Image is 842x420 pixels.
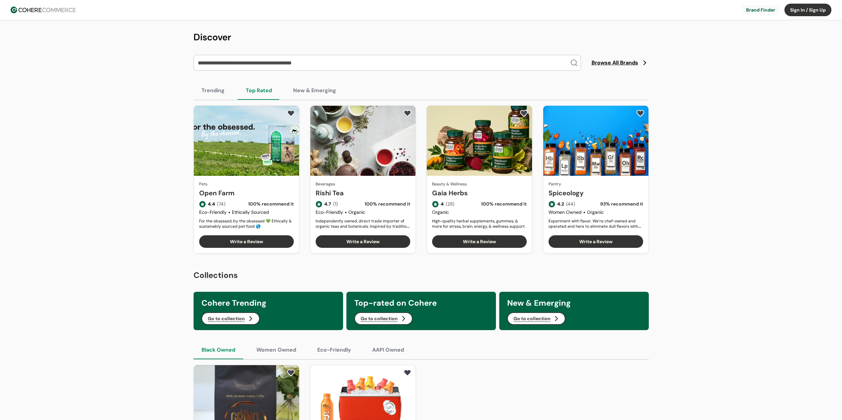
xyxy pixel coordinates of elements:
button: AAPI Owned [364,341,412,359]
a: Open Farm [199,188,294,198]
button: add to favorite [402,368,413,378]
a: Browse All Brands [592,59,649,67]
button: Eco-Friendly [309,341,359,359]
button: Write a Review [199,235,294,248]
button: Top Rated [238,81,280,100]
button: add to favorite [635,108,646,118]
button: add to favorite [402,108,413,118]
button: add to favorite [286,368,296,378]
span: Discover [194,31,231,43]
button: Go to collection [354,312,413,325]
button: Sign In / Sign Up [784,4,831,16]
h2: Collections [194,269,649,281]
button: add to favorite [518,108,529,118]
button: Go to collection [507,312,565,325]
button: Write a Review [432,235,527,248]
button: Trending [194,81,233,100]
button: Write a Review [316,235,410,248]
button: Go to collection [201,312,260,325]
img: Cohere Logo [11,7,76,13]
button: Write a Review [549,235,643,248]
button: Black Owned [194,341,243,359]
h3: Top-rated on Cohere [354,297,488,309]
button: Women Owned [248,341,304,359]
a: Rishi Tea [316,188,410,198]
h3: Cohere Trending [201,297,335,309]
button: New & Emerging [285,81,344,100]
span: Browse All Brands [592,59,638,67]
a: Gaia Herbs [432,188,527,198]
a: Spiceology [549,188,643,198]
button: add to favorite [286,108,296,118]
h3: New & Emerging [507,297,641,309]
